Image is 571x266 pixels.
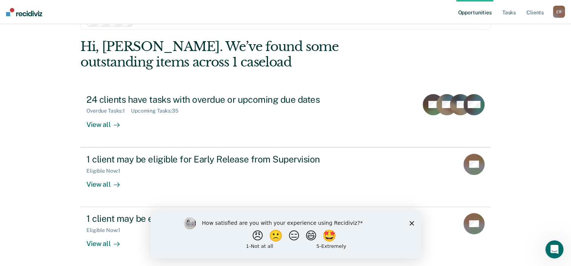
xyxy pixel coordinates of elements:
div: Eligible Now : 1 [86,227,126,234]
iframe: Survey by Kim from Recidiviz [151,210,421,258]
div: E R [553,6,565,18]
a: 1 client may be eligible for Early Release from SupervisionEligible Now:1View all [80,147,491,207]
div: Eligible Now : 1 [86,168,126,174]
div: 1 client may be eligible for Early Release from Supervision [86,154,351,165]
div: View all [86,174,129,189]
div: Hi, [PERSON_NAME]. We’ve found some outstanding items across 1 caseload [80,39,408,70]
div: View all [86,234,129,248]
div: View all [86,114,129,129]
a: 24 clients have tasks with overdue or upcoming due datesOverdue Tasks:1Upcoming Tasks:35View all [80,88,491,147]
div: Overdue Tasks : 1 [86,108,131,114]
div: 24 clients have tasks with overdue or upcoming due dates [86,94,351,105]
img: Recidiviz [6,8,42,16]
div: Upcoming Tasks : 35 [131,108,185,114]
div: 1 client may be eligible for Annual Report Status [86,213,351,224]
button: ER [553,6,565,18]
iframe: Intercom live chat [545,240,563,258]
